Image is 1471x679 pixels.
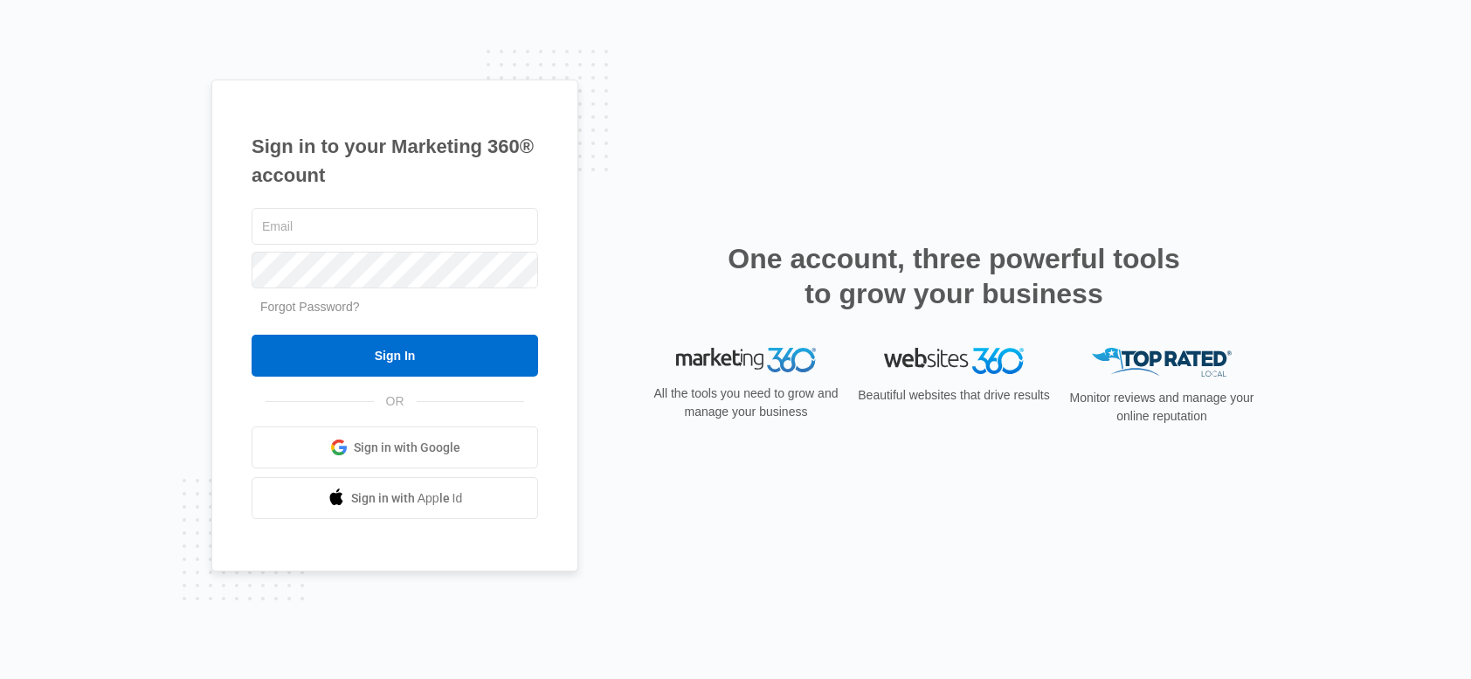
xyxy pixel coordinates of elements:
p: All the tools you need to grow and manage your business [648,385,844,421]
img: Marketing 360 [676,348,816,372]
input: Sign In [252,335,538,377]
img: Top Rated Local [1092,348,1232,377]
p: Beautiful websites that drive results [856,386,1052,405]
span: Sign in with Google [354,439,460,457]
span: Sign in with Apple Id [351,489,463,508]
a: Sign in with Google [252,426,538,468]
a: Sign in with Apple Id [252,477,538,519]
a: Forgot Password? [260,300,360,314]
h1: Sign in to your Marketing 360® account [252,132,538,190]
img: Websites 360 [884,348,1024,373]
span: OR [374,392,417,411]
h2: One account, three powerful tools to grow your business [722,241,1185,311]
p: Monitor reviews and manage your online reputation [1064,389,1260,426]
input: Email [252,208,538,245]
